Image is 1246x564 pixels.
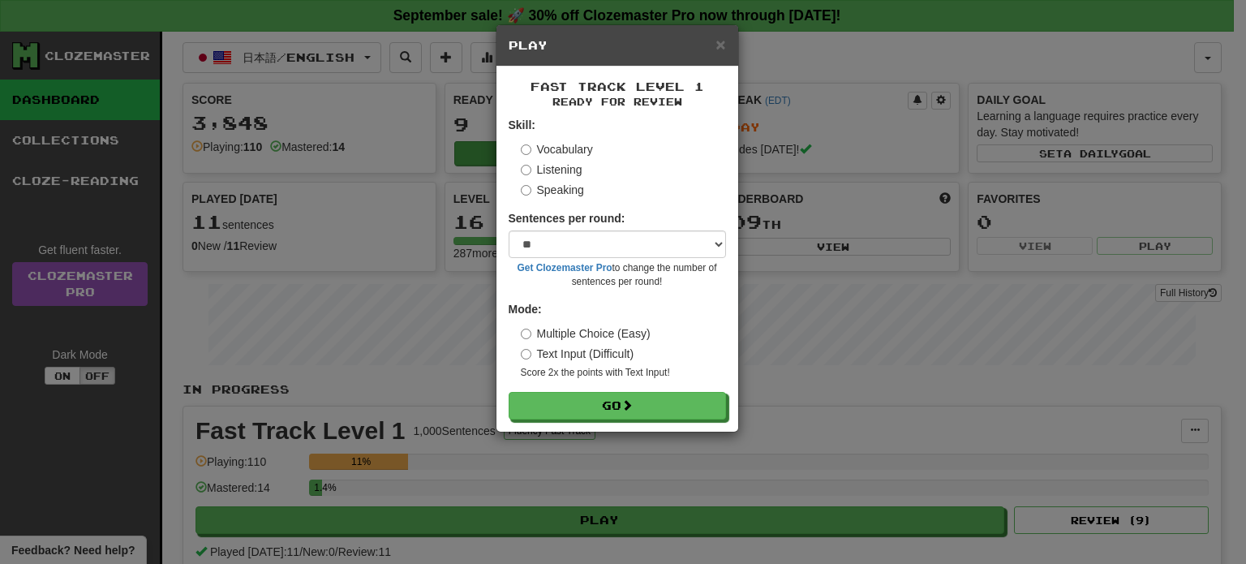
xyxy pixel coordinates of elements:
input: Text Input (Difficult) [521,349,531,359]
strong: Skill: [509,118,535,131]
h5: Play [509,37,726,54]
a: Get Clozemaster Pro [518,262,612,273]
small: to change the number of sentences per round! [509,261,726,289]
button: Go [509,392,726,420]
label: Text Input (Difficult) [521,346,634,362]
small: Score 2x the points with Text Input ! [521,366,726,380]
input: Speaking [521,185,531,196]
input: Vocabulary [521,144,531,155]
span: Fast Track Level 1 [531,80,704,93]
label: Vocabulary [521,141,593,157]
label: Speaking [521,182,584,198]
input: Listening [521,165,531,175]
label: Listening [521,161,582,178]
label: Multiple Choice (Easy) [521,325,651,342]
span: × [715,35,725,54]
button: Close [715,36,725,53]
input: Multiple Choice (Easy) [521,329,531,339]
small: Ready for Review [509,95,726,109]
strong: Mode: [509,303,542,316]
label: Sentences per round: [509,210,625,226]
